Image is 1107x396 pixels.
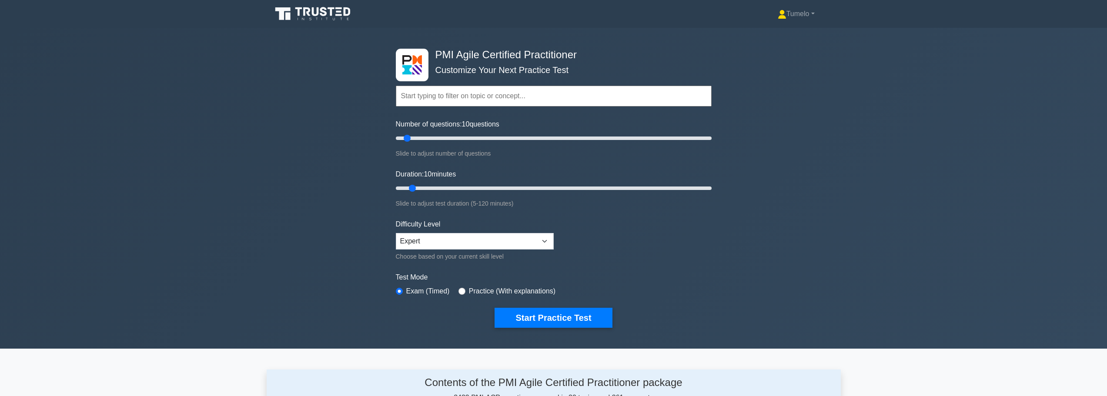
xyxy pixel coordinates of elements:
[757,5,836,23] a: Tumelo
[396,86,712,106] input: Start typing to filter on topic or concept...
[424,170,431,178] span: 10
[396,169,456,180] label: Duration: minutes
[396,272,712,283] label: Test Mode
[396,148,712,159] div: Slide to adjust number of questions
[396,251,554,262] div: Choose based on your current skill level
[462,120,470,128] span: 10
[396,198,712,209] div: Slide to adjust test duration (5-120 minutes)
[469,286,555,296] label: Practice (With explanations)
[396,119,499,130] label: Number of questions: questions
[495,308,612,328] button: Start Practice Test
[432,49,669,61] h4: PMI Agile Certified Practitioner
[406,286,450,296] label: Exam (Timed)
[349,376,759,389] h4: Contents of the PMI Agile Certified Practitioner package
[396,219,441,230] label: Difficulty Level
